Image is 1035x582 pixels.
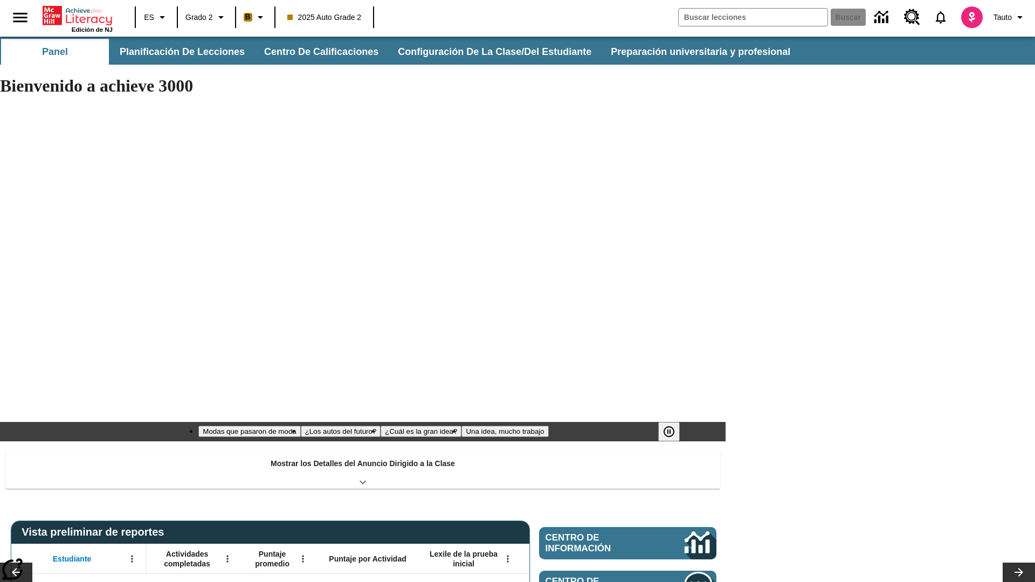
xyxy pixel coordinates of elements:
[185,12,213,23] span: Grado 2
[43,5,113,26] a: Portada
[500,551,516,567] button: Abrir menú
[993,12,1012,23] span: Tauto
[1,39,109,65] button: Panel
[329,554,406,564] span: Puntaje por Actividad
[245,10,251,24] span: B
[927,3,955,31] a: Notificaciones
[955,3,989,31] button: Escoja un nuevo avatar
[181,8,232,27] button: Grado: Grado 2, Elige un grado
[239,8,271,27] button: Boost El color de la clase es anaranjado claro. Cambiar el color de la clase.
[546,532,647,554] span: Centro de información
[219,551,236,567] button: Abrir menú
[424,549,503,569] span: Lexile de la prueba inicial
[144,12,154,23] span: ES
[381,426,461,437] button: Diapositiva 3 ¿Cuál es la gran idea?
[111,39,253,65] button: Planificación de lecciones
[389,39,600,65] button: Configuración de la clase/del estudiante
[658,422,680,441] button: Pausar
[679,9,827,26] input: Buscar campo
[989,8,1031,27] button: Perfil/Configuración
[246,549,298,569] span: Puntaje promedio
[287,12,362,23] span: 2025 Auto Grade 2
[461,426,548,437] button: Diapositiva 4 Una idea, mucho trabajo
[961,6,983,28] img: avatar image
[256,39,387,65] button: Centro de calificaciones
[53,554,92,564] span: Estudiante
[72,26,113,33] span: Edición de NJ
[198,426,300,437] button: Diapositiva 1 Modas que pasaron de moda
[4,2,36,33] button: Abrir el menú lateral
[271,458,455,469] p: Mostrar los Detalles del Anuncio Dirigido a la Clase
[22,526,169,538] span: Vista preliminar de reportes
[301,426,381,437] button: Diapositiva 2 ¿Los autos del futuro?
[539,527,716,559] a: Centro de información
[602,39,799,65] button: Preparación universitaria y profesional
[5,452,720,489] div: Mostrar los Detalles del Anuncio Dirigido a la Clase
[43,4,113,33] div: Portada
[139,8,174,27] button: Lenguaje: ES, Selecciona un idioma
[658,422,691,441] div: Pausar
[898,3,927,32] a: Centro de recursos, Se abrirá en una pestaña nueva.
[1003,563,1035,582] button: Carrusel de lecciones, seguir
[295,551,311,567] button: Abrir menú
[868,3,898,32] a: Centro de información
[124,551,140,567] button: Abrir menú
[151,549,223,569] span: Actividades completadas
